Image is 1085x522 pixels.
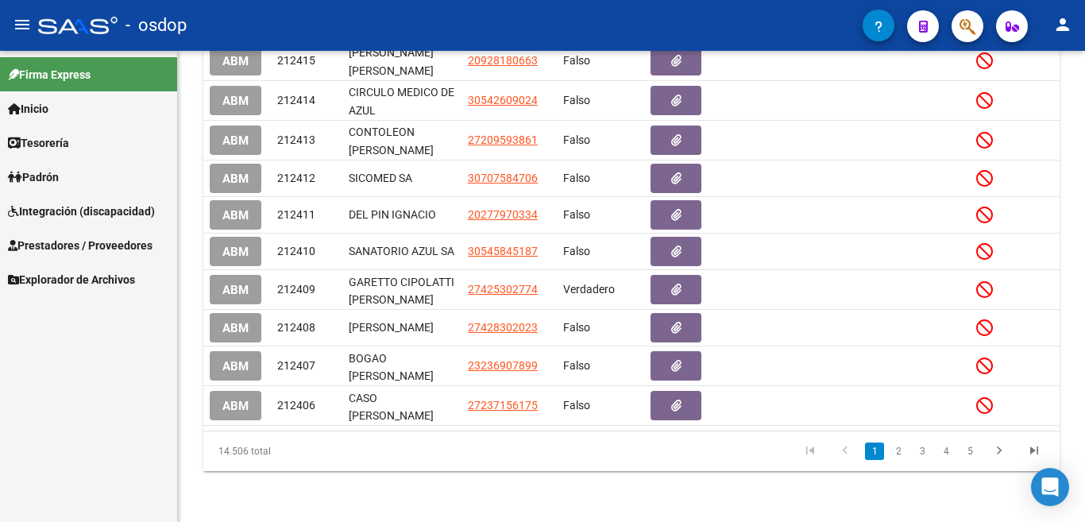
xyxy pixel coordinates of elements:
[125,8,187,43] span: - osdop
[795,443,825,460] a: go to first page
[349,123,455,157] div: CONTOLEON [PERSON_NAME]
[8,271,135,288] span: Explorador de Archivos
[8,237,153,254] span: Prestadores / Proveedores
[1031,468,1069,506] div: Open Intercom Messenger
[277,172,315,184] span: 212412
[563,133,590,146] span: Falso
[563,245,590,257] span: Falso
[8,168,59,186] span: Padrón
[210,275,261,304] button: ABM
[8,66,91,83] span: Firma Express
[222,321,249,335] span: ABM
[563,283,615,296] span: Verdadero
[222,133,249,148] span: ABM
[277,54,315,67] span: 212415
[984,443,1014,460] a: go to next page
[8,134,69,152] span: Tesorería
[913,443,932,460] a: 3
[468,54,538,67] span: 20928180663
[13,15,32,34] mat-icon: menu
[468,133,538,146] span: 27209593861
[563,399,590,412] span: Falso
[468,283,538,296] span: 27425302774
[349,206,455,224] div: DEL PIN IGNACIO
[960,443,979,460] a: 5
[277,94,315,106] span: 212414
[468,359,538,372] span: 23236907899
[349,83,455,117] div: CIRCULO MEDICO DE AZUL
[468,245,538,257] span: 30545845187
[210,351,261,381] button: ABM
[936,443,956,460] a: 4
[563,359,590,372] span: Falso
[349,319,455,337] div: [PERSON_NAME]
[349,242,455,261] div: SANATORIO AZUL SA
[222,94,249,108] span: ABM
[210,46,261,75] button: ABM
[889,443,908,460] a: 2
[222,208,249,222] span: ABM
[277,208,315,221] span: 212411
[563,54,590,67] span: Falso
[563,94,590,106] span: Falso
[349,273,455,307] div: GARETTO CIPOLATTI [PERSON_NAME]
[886,438,910,465] li: page 2
[349,169,455,188] div: SICOMED SA
[934,438,958,465] li: page 4
[563,208,590,221] span: Falso
[468,208,538,221] span: 20277970334
[210,200,261,230] button: ABM
[563,321,590,334] span: Falso
[958,438,982,465] li: page 5
[349,44,455,77] div: [PERSON_NAME] [PERSON_NAME]
[468,399,538,412] span: 27237156175
[468,94,538,106] span: 30542609024
[203,431,372,471] div: 14.506 total
[277,399,315,412] span: 212406
[277,283,315,296] span: 212409
[222,245,249,259] span: ABM
[222,283,249,297] span: ABM
[468,172,538,184] span: 30707584706
[222,359,249,373] span: ABM
[277,321,315,334] span: 212408
[222,54,249,68] span: ABM
[277,133,315,146] span: 212413
[349,389,455,423] div: CASO [PERSON_NAME]
[210,126,261,155] button: ABM
[277,359,315,372] span: 212407
[222,399,249,413] span: ABM
[210,391,261,420] button: ABM
[210,164,261,193] button: ABM
[865,443,884,460] a: 1
[830,443,860,460] a: go to previous page
[8,203,155,220] span: Integración (discapacidad)
[563,172,590,184] span: Falso
[210,313,261,342] button: ABM
[468,321,538,334] span: 27428302023
[910,438,934,465] li: page 3
[210,237,261,266] button: ABM
[210,86,261,115] button: ABM
[222,172,249,186] span: ABM
[277,245,315,257] span: 212410
[8,100,48,118] span: Inicio
[349,350,455,383] div: BOGAO [PERSON_NAME]
[1053,15,1072,34] mat-icon: person
[863,438,886,465] li: page 1
[1019,443,1049,460] a: go to last page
